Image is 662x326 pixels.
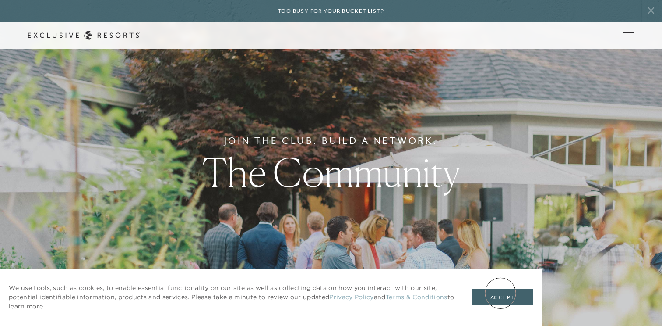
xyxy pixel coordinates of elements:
button: Accept [472,289,533,306]
h6: Join The Club. Build a Network. [224,134,438,148]
a: Terms & Conditions [386,293,447,302]
a: Privacy Policy [329,293,373,302]
h6: Too busy for your bucket list? [278,7,384,15]
p: We use tools, such as cookies, to enable essential functionality on our site as well as collectin... [9,283,454,311]
button: Open navigation [623,32,634,39]
h1: The Community [202,153,460,192]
